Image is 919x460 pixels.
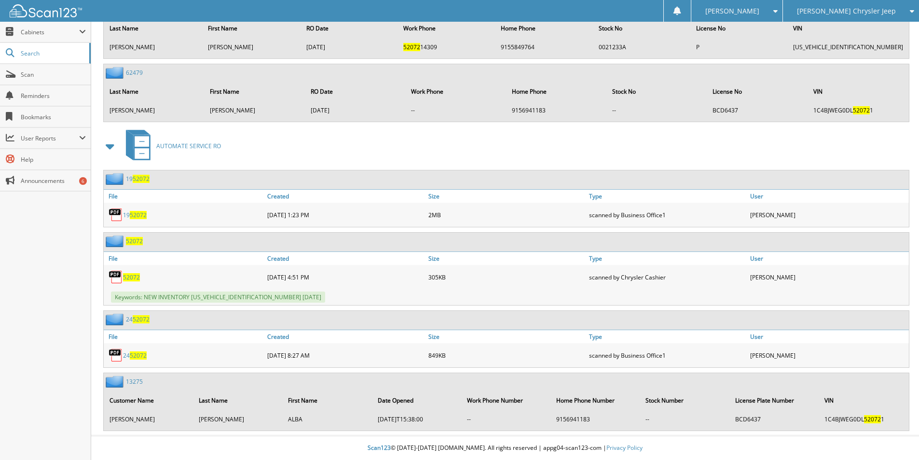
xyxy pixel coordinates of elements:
[462,390,550,410] th: Work Phone Number
[194,411,282,427] td: [PERSON_NAME]
[106,313,126,325] img: folder2.png
[109,270,123,284] img: PDF.png
[748,205,909,224] div: [PERSON_NAME]
[708,82,807,101] th: License No
[130,211,147,219] span: 52072
[748,267,909,287] div: [PERSON_NAME]
[79,177,87,185] div: 6
[691,18,787,38] th: License No
[265,205,426,224] div: [DATE] 1:23 PM
[21,92,86,100] span: Reminders
[587,252,748,265] a: Type
[496,18,593,38] th: Home Phone
[594,18,690,38] th: Stock No
[426,330,587,343] a: Size
[748,346,909,365] div: [PERSON_NAME]
[302,39,398,55] td: [DATE]
[864,415,881,423] span: 52072
[123,211,147,219] a: 1952072
[551,390,640,410] th: Home Phone Number
[587,190,748,203] a: Type
[104,252,265,265] a: File
[306,102,405,118] td: [DATE]
[426,190,587,203] a: Size
[123,273,140,281] a: 52072
[462,411,550,427] td: --
[126,175,150,183] a: 1952072
[607,102,707,118] td: --
[21,113,86,121] span: Bookmarks
[105,39,202,55] td: [PERSON_NAME]
[105,18,202,38] th: Last Name
[730,411,819,427] td: BCD6437
[373,390,461,410] th: Date Opened
[426,346,587,365] div: 849KB
[105,82,204,101] th: Last Name
[283,390,371,410] th: First Name
[203,18,301,38] th: First Name
[21,134,79,142] span: User Reports
[507,82,606,101] th: Home Phone
[105,102,204,118] td: [PERSON_NAME]
[748,252,909,265] a: User
[130,351,147,360] span: 52072
[373,411,461,427] td: [DATE]T15:38:00
[871,414,919,460] iframe: Chat Widget
[820,411,908,427] td: 1C4BJWEG0DL 1
[406,82,506,101] th: Work Phone
[730,390,819,410] th: License Plate Number
[106,67,126,79] img: folder2.png
[265,252,426,265] a: Created
[106,173,126,185] img: folder2.png
[21,155,86,164] span: Help
[106,376,126,388] img: folder2.png
[109,348,123,362] img: PDF.png
[133,175,150,183] span: 52072
[788,18,908,38] th: VIN
[594,39,690,55] td: 0021233A
[403,43,420,51] span: 52072
[820,390,908,410] th: VIN
[194,390,282,410] th: Last Name
[205,102,304,118] td: [PERSON_NAME]
[126,315,150,323] a: 2452072
[21,70,86,79] span: Scan
[265,190,426,203] a: Created
[708,102,807,118] td: BCD6437
[587,267,748,287] div: scanned by Chrysler Cashier
[21,49,84,57] span: Search
[426,267,587,287] div: 305KB
[21,177,86,185] span: Announcements
[126,237,143,245] a: 52072
[156,142,221,150] span: AUTOMATE SERVICE RO
[105,390,193,410] th: Customer Name
[641,411,729,427] td: --
[748,190,909,203] a: User
[126,69,143,77] a: 62479
[398,39,495,55] td: 14309
[306,82,405,101] th: RO Date
[507,102,606,118] td: 9156941183
[133,315,150,323] span: 52072
[21,28,79,36] span: Cabinets
[587,205,748,224] div: scanned by Business Office1
[123,351,147,360] a: 2452072
[205,82,304,101] th: First Name
[106,235,126,247] img: folder2.png
[265,346,426,365] div: [DATE] 8:27 AM
[398,18,495,38] th: Work Phone
[587,330,748,343] a: Type
[91,436,919,460] div: © [DATE]-[DATE] [DOMAIN_NAME]. All rights reserved | appg04-scan123-com |
[120,127,221,165] a: AUTOMATE SERVICE RO
[748,330,909,343] a: User
[607,82,707,101] th: Stock No
[10,4,82,17] img: scan123-logo-white.svg
[426,252,587,265] a: Size
[105,411,193,427] td: [PERSON_NAME]
[705,8,759,14] span: [PERSON_NAME]
[406,102,506,118] td: --
[606,444,643,452] a: Privacy Policy
[551,411,640,427] td: 9156941183
[283,411,371,427] td: ALBA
